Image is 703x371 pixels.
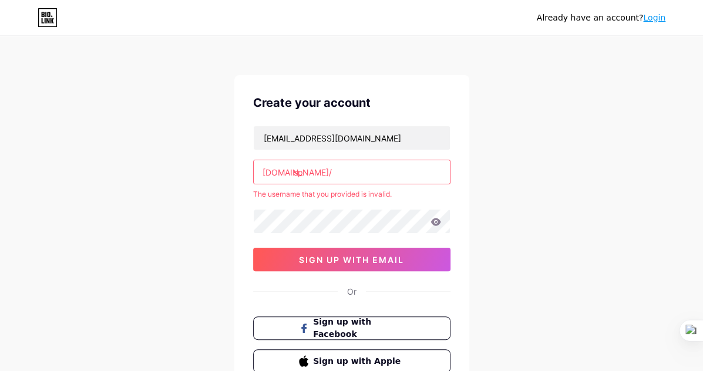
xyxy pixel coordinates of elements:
button: sign up with email [253,248,450,271]
div: [DOMAIN_NAME]/ [263,166,332,178]
button: Sign up with Facebook [253,316,450,340]
input: Email [254,126,450,150]
input: username [254,160,450,184]
div: Already have an account? [537,12,665,24]
span: Sign up with Apple [313,355,404,367]
div: Create your account [253,94,450,112]
div: The username that you provided is invalid. [253,189,450,200]
div: Or [347,285,356,298]
span: sign up with email [299,255,404,265]
span: Sign up with Facebook [313,316,404,340]
a: Login [643,13,665,22]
